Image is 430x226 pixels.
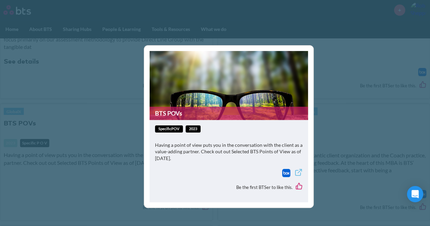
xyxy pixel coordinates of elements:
span: specificPOV [155,125,183,133]
p: Having a point of view puts you in the conversation with the client as a value-adding partner. Ch... [155,142,303,162]
a: Download file from Box [282,169,290,177]
span: 2023 [186,125,201,133]
div: Open Intercom Messenger [407,186,423,202]
img: Box logo [282,169,290,177]
div: Be the first BTSer to like this. [155,178,303,197]
a: External link [294,168,303,178]
a: BTS POVs [150,107,308,120]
